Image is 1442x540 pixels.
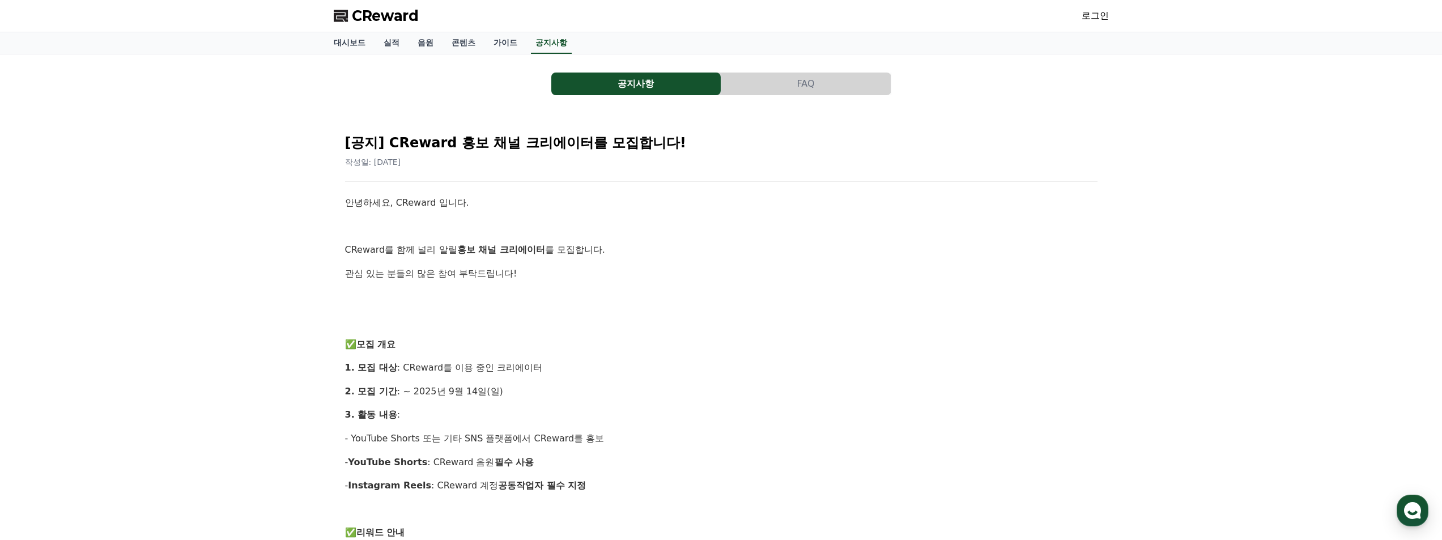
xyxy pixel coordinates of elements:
[345,386,397,397] strong: 2. 모집 기간
[443,32,484,54] a: 콘텐츠
[498,480,586,491] strong: 공동작업자 필수 지정
[495,457,534,467] strong: 필수 사용
[356,339,396,350] strong: 모집 개요
[348,457,427,467] strong: YouTube Shorts
[345,134,1098,152] h2: [공지] CReward 홍보 채널 크리에이터를 모집합니다!
[551,73,721,95] button: 공지사항
[36,376,42,385] span: 홈
[345,409,397,420] strong: 3. 활동 내용
[345,478,1098,493] p: - : CReward 계정
[345,360,1098,375] p: : CReward를 이용 중인 크리에이터
[345,266,1098,281] p: 관심 있는 분들의 많은 참여 부탁드립니다!
[345,362,397,373] strong: 1. 모집 대상
[345,455,1098,470] p: - : CReward 음원
[1082,9,1109,23] a: 로그인
[348,480,431,491] strong: Instagram Reels
[3,359,75,388] a: 홈
[146,359,218,388] a: 설정
[352,7,419,25] span: CReward
[721,73,891,95] button: FAQ
[345,407,1098,422] p: :
[375,32,409,54] a: 실적
[345,158,401,167] span: 작성일: [DATE]
[325,32,375,54] a: 대시보드
[345,525,1098,540] p: ✅
[175,376,189,385] span: 설정
[334,7,419,25] a: CReward
[345,431,1098,446] p: - YouTube Shorts 또는 기타 SNS 플랫폼에서 CReward를 홍보
[345,243,1098,257] p: CReward를 함께 널리 알릴 를 모집합니다.
[484,32,526,54] a: 가이드
[409,32,443,54] a: 음원
[104,377,117,386] span: 대화
[531,32,572,54] a: 공지사항
[345,384,1098,399] p: : ~ 2025년 9월 14일(일)
[356,527,405,538] strong: 리워드 안내
[457,244,545,255] strong: 홍보 채널 크리에이터
[345,195,1098,210] p: 안녕하세요, CReward 입니다.
[345,337,1098,352] p: ✅
[75,359,146,388] a: 대화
